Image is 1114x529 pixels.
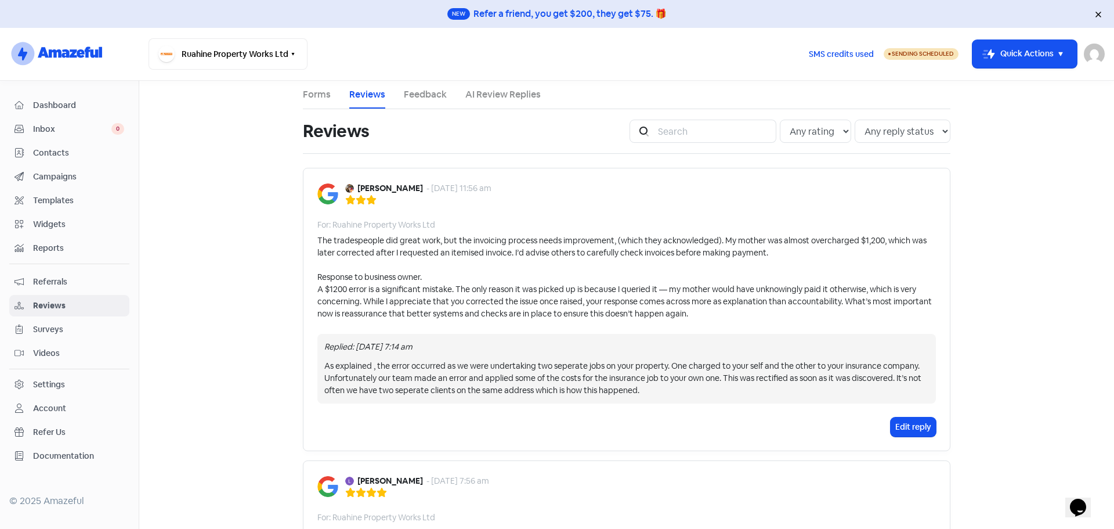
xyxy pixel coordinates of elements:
[33,300,124,312] span: Reviews
[404,88,447,102] a: Feedback
[33,426,124,438] span: Refer Us
[33,450,124,462] span: Documentation
[303,113,369,150] h1: Reviews
[447,8,470,20] span: New
[317,512,435,524] div: For: Ruahine Property Works Ltd
[473,7,667,21] div: Refer a friend, you get $200, they get $75. 🎁
[33,218,124,231] span: Widgets
[799,47,884,59] a: SMS credits used
[317,183,338,204] img: Image
[33,323,124,336] span: Surveys
[651,120,776,143] input: Search
[9,343,129,364] a: Videos
[349,88,385,102] a: Reviews
[149,38,308,70] button: Ruahine Property Works Ltd
[9,271,129,293] a: Referrals
[33,195,124,207] span: Templates
[324,341,413,352] i: Replied: [DATE] 7:14 am
[324,360,929,397] div: As explained , the error occurred as we were undertaking two seperate jobs on your property. One ...
[345,184,354,193] img: Avatar
[9,445,129,467] a: Documentation
[426,475,489,487] div: - [DATE] 7:56 am
[317,219,435,231] div: For: Ruahine Property Works Ltd
[357,475,423,487] b: [PERSON_NAME]
[465,88,541,102] a: AI Review Replies
[33,123,111,135] span: Inbox
[9,95,129,116] a: Dashboard
[9,118,129,140] a: Inbox 0
[33,99,124,111] span: Dashboard
[9,295,129,316] a: Reviews
[317,235,936,320] div: The tradespeople did great work, but the invoicing process needs improvement, (which they acknowl...
[884,47,959,61] a: Sending Scheduled
[9,494,129,508] div: © 2025 Amazeful
[33,402,66,415] div: Account
[33,379,65,391] div: Settings
[33,242,124,254] span: Reports
[33,276,124,288] span: Referrals
[357,182,423,195] b: [PERSON_NAME]
[9,398,129,419] a: Account
[972,40,1077,68] button: Quick Actions
[891,418,936,437] button: Edit reply
[317,476,338,497] img: Image
[892,50,954,57] span: Sending Scheduled
[9,214,129,235] a: Widgets
[33,347,124,359] span: Videos
[111,123,124,135] span: 0
[9,190,129,211] a: Templates
[1084,44,1105,64] img: User
[33,147,124,159] span: Contacts
[426,182,491,195] div: - [DATE] 11:56 am
[9,166,129,188] a: Campaigns
[345,477,354,485] img: Avatar
[9,142,129,164] a: Contacts
[1065,483,1102,517] iframe: chat widget
[9,319,129,340] a: Surveys
[9,422,129,443] a: Refer Us
[9,237,129,259] a: Reports
[303,88,331,102] a: Forms
[9,374,129,395] a: Settings
[809,48,874,60] span: SMS credits used
[33,171,124,183] span: Campaigns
